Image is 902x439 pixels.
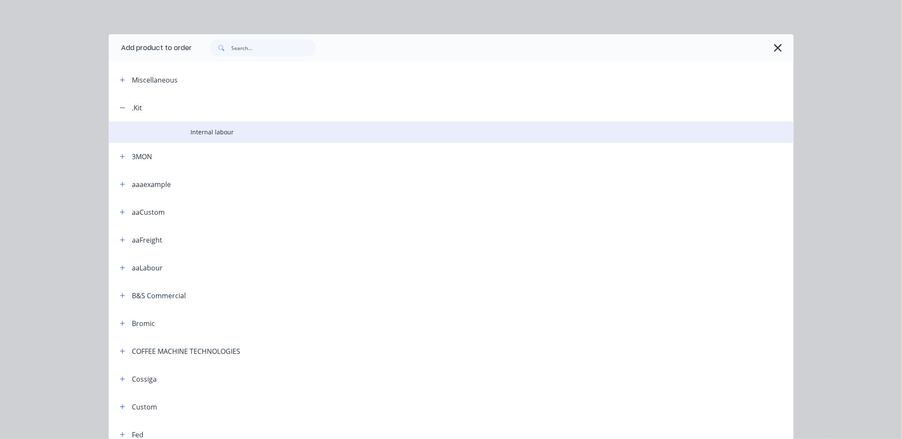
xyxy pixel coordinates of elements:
div: aaaexample [132,179,171,190]
div: .Kit [132,103,143,113]
div: Cossiga [132,374,157,384]
div: Custom [132,402,158,412]
input: Search... [232,39,316,56]
div: aaCustom [132,207,165,217]
div: B&S Commercial [132,291,186,301]
div: COFFEE MACHINE TECHNOLOGIES [132,346,241,356]
span: Internal labour [191,128,673,136]
div: Bromic [132,318,155,329]
div: aaFreight [132,235,163,245]
div: 3MON [132,151,152,162]
div: aaLabour [132,263,163,273]
div: Add product to order [109,34,192,62]
div: Miscellaneous [132,75,178,85]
